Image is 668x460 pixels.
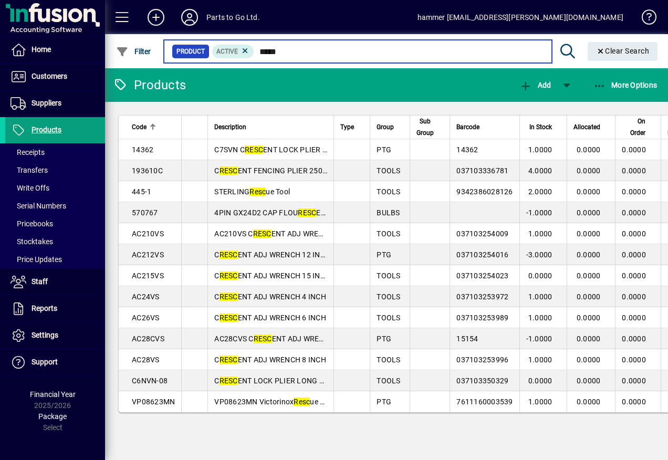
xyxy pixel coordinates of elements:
a: Home [5,37,105,63]
span: 14362 [456,145,478,154]
span: 0.0000 [577,271,601,280]
span: Price Updates [11,255,62,264]
span: 0.0000 [528,377,552,385]
span: Reports [32,304,57,312]
span: 0.0000 [622,208,646,217]
span: Transfers [11,166,48,174]
span: In Stock [529,121,552,133]
span: 0.0000 [622,377,646,385]
a: Customers [5,64,105,90]
span: C ENT LOCK PLIER LONG NOSE 6 INCH [214,377,364,385]
a: Staff [5,269,105,295]
span: TOOLS [377,187,400,196]
div: Group [377,121,403,133]
span: VP08623MN [132,398,175,406]
span: C ENT ADJ WRENCH 12 INCH [214,250,330,259]
span: On Order [622,116,646,139]
button: Filter [113,42,154,61]
span: 0.0000 [577,250,601,259]
em: RESC [220,271,238,280]
div: In Stock [526,121,562,133]
a: Pricebooks [5,215,105,233]
span: TOOLS [377,377,400,385]
a: Serial Numbers [5,197,105,215]
span: AC210VS C ENT ADJ WRENCH 10 INCH CHROME CARDED [214,229,427,238]
span: BULBS [377,208,400,217]
span: Product [176,46,205,57]
div: Allocated [573,121,610,133]
span: 0.0000 [577,145,601,154]
span: C ENT ADJ WRENCH 8 INCH [214,356,326,364]
span: Active [216,48,238,55]
span: 445-1 [132,187,151,196]
div: Sub Group [416,116,443,139]
span: Staff [32,277,48,286]
span: Allocated [573,121,600,133]
span: Serial Numbers [11,202,66,210]
span: 14362 [132,145,153,154]
span: 0.0000 [577,356,601,364]
span: Products [32,126,61,134]
span: 0.0000 [622,292,646,301]
em: RESC [220,250,238,259]
span: C ENT ADJ WRENCH 6 INCH [214,313,326,322]
em: RESC [245,145,263,154]
div: Description [214,121,327,133]
span: AC26VS [132,313,160,322]
span: 1.0000 [528,356,552,364]
span: AC212VS [132,250,164,259]
em: RESC [220,292,238,301]
button: Profile [173,8,206,27]
span: Receipts [11,148,45,156]
span: 0.0000 [577,334,601,343]
span: -1.0000 [526,208,552,217]
span: 0.0000 [622,229,646,238]
span: 1.0000 [528,292,552,301]
span: 0.0000 [577,166,601,175]
span: TOOLS [377,356,400,364]
span: Suppliers [32,99,61,107]
a: Suppliers [5,90,105,117]
span: 0.0000 [577,292,601,301]
a: Transfers [5,161,105,179]
span: 037103253989 [456,313,508,322]
span: Pricebooks [11,219,53,228]
span: Financial Year [30,390,76,399]
span: Settings [32,331,58,339]
span: 0.0000 [577,187,601,196]
span: 0.0000 [577,377,601,385]
span: C ENT FENCING PLIER 250MM [214,166,335,175]
span: Filter [116,47,151,56]
span: 0.0000 [622,250,646,259]
span: C ENT ADJ WRENCH 15 INCH [214,271,330,280]
span: 037103254016 [456,250,508,259]
span: TOOLS [377,313,400,322]
span: 2.0000 [528,187,552,196]
span: More Options [593,81,657,89]
em: RESC [220,166,238,175]
span: 7611160003539 [456,398,513,406]
span: Stocktakes [11,237,53,246]
span: 1.0000 [528,229,552,238]
span: 0.0000 [622,187,646,196]
span: 193610C [132,166,163,175]
div: Type [340,121,363,133]
span: Write Offs [11,184,49,192]
a: Reports [5,296,105,322]
span: Type [340,121,354,133]
div: Code [132,121,175,133]
em: RESC [220,356,238,364]
span: C ENT ADJ WRENCH 4 INCH [214,292,326,301]
span: Add [519,81,551,89]
span: 0.0000 [577,208,601,217]
em: RESC [253,229,272,238]
span: Clear Search [596,47,650,55]
em: Resc [249,187,266,196]
span: PTG [377,398,391,406]
span: Home [32,45,51,54]
span: Group [377,121,394,133]
em: RESC [298,208,316,217]
div: Parts to Go Ltd. [206,9,260,26]
a: Write Offs [5,179,105,197]
a: Knowledge Base [634,2,655,36]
